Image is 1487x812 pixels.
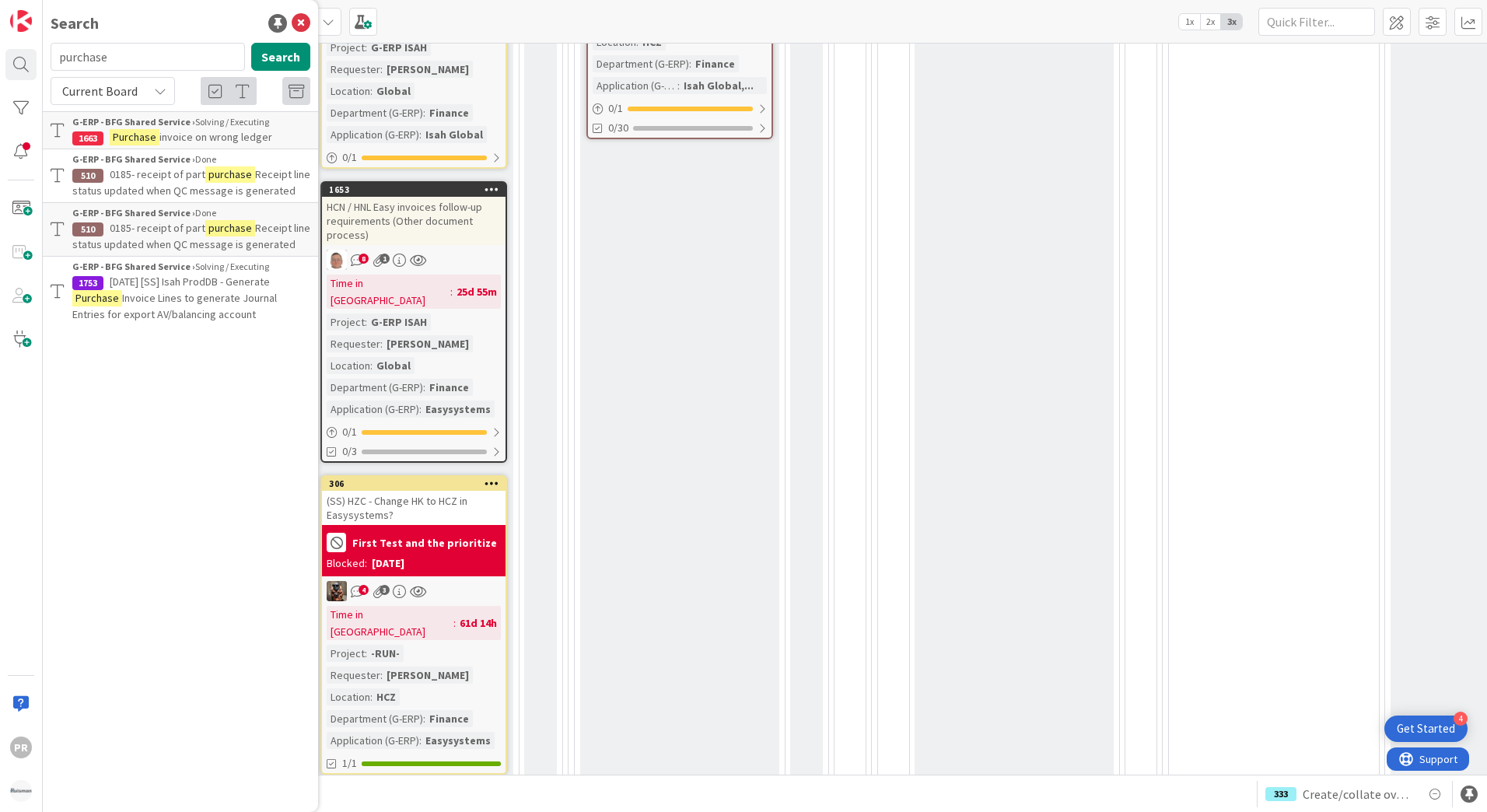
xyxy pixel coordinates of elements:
[322,197,506,245] div: HCN / HNL Easy invoices follow-up requirements (Other document process)
[453,614,456,632] span: :
[425,710,473,727] div: Finance
[159,130,272,144] span: invoice on wrong ledger
[370,688,373,705] span: :
[72,169,103,183] div: 510
[327,250,347,270] img: lD
[365,39,367,56] span: :
[327,688,370,705] div: Location
[373,688,400,705] div: HCZ
[72,206,310,220] div: Done
[370,357,373,374] span: :
[422,732,495,749] div: Easysystems
[327,606,453,640] div: Time in [GEOGRAPHIC_DATA]
[327,732,419,749] div: Application (G-ERP)
[359,254,369,264] span: 8
[365,645,367,662] span: :
[72,260,310,274] div: Solving / Executing
[72,261,195,272] b: G-ERP - BFG Shared Service ›
[72,131,103,145] div: 1663
[110,221,205,235] span: 0185- receipt of part
[72,207,195,219] b: G-ERP - BFG Shared Service ›
[329,478,506,489] div: 306
[322,183,506,245] div: 1653HCN / HNL Easy invoices follow-up requirements (Other document process)
[327,581,347,601] img: VK
[383,61,473,78] div: [PERSON_NAME]
[327,667,380,684] div: Requester
[588,99,771,118] div: 0/1
[1397,721,1455,737] div: Get Started
[383,667,473,684] div: [PERSON_NAME]
[43,149,318,202] a: G-ERP - BFG Shared Service ›Done5100185- receipt of partpurchaseReceipt line status updated when ...
[453,283,501,300] div: 25d 55m
[367,313,431,331] div: G-ERP ISAH
[380,667,383,684] span: :
[450,283,453,300] span: :
[327,313,365,331] div: Project
[352,537,497,548] b: First Test and the prioritize
[322,250,506,270] div: lD
[72,291,277,321] span: Invoice Lines to generate Journal Entries for export AV/balancing account
[205,220,255,236] mark: purchase
[365,313,367,331] span: :
[327,39,365,56] div: Project
[327,82,370,100] div: Location
[456,614,501,632] div: 61d 14h
[110,275,270,289] span: [DATE] [SS] Isah ProdDB - Generate
[1303,785,1413,803] span: Create/collate overview of Facility applications
[205,166,255,183] mark: purchase
[419,126,422,143] span: :
[327,335,380,352] div: Requester
[677,77,680,94] span: :
[322,148,506,167] div: 0/1
[691,55,739,72] div: Finance
[110,129,159,145] mark: Purchase
[43,111,318,149] a: G-ERP - BFG Shared Service ›Solving / Executing1663Purchaseinvoice on wrong ledger
[72,222,103,236] div: 510
[322,422,506,442] div: 0/1
[422,401,495,418] div: Easysystems
[367,645,404,662] div: -RUN-
[608,120,628,136] span: 0/30
[10,10,32,32] img: Visit kanbanzone.com
[342,755,357,772] span: 1/1
[383,335,473,352] div: [PERSON_NAME]
[322,491,506,525] div: (SS) HZC - Change HK to HCZ in Easysystems?
[322,477,506,525] div: 306(SS) HZC - Change HK to HCZ in Easysystems?
[72,115,310,129] div: Solving / Executing
[72,290,122,306] mark: Purchase
[72,276,103,290] div: 1753
[593,77,677,94] div: Application (G-ERP)
[1384,716,1468,742] div: Open Get Started checklist, remaining modules: 4
[680,77,757,94] div: Isah Global,...
[327,104,423,121] div: Department (G-ERP)
[370,82,373,100] span: :
[422,126,487,143] div: Isah Global
[423,379,425,396] span: :
[1200,14,1221,30] span: 2x
[342,424,357,440] span: 0 / 1
[380,61,383,78] span: :
[380,585,390,595] span: 3
[10,780,32,802] img: avatar
[322,477,506,491] div: 306
[342,149,357,166] span: 0 / 1
[372,555,404,572] div: [DATE]
[327,645,365,662] div: Project
[327,379,423,396] div: Department (G-ERP)
[423,104,425,121] span: :
[327,357,370,374] div: Location
[1179,14,1200,30] span: 1x
[1258,8,1375,36] input: Quick Filter...
[608,100,623,117] span: 0 / 1
[33,2,71,21] span: Support
[62,83,138,99] span: Current Board
[380,254,390,264] span: 1
[342,443,357,460] span: 0/3
[329,184,506,195] div: 1653
[251,43,310,71] button: Search
[380,335,383,352] span: :
[110,167,205,181] span: 0185- receipt of part
[51,12,99,35] div: Search
[359,585,369,595] span: 4
[593,55,689,72] div: Department (G-ERP)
